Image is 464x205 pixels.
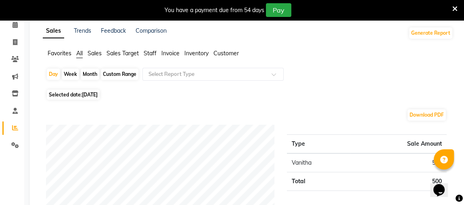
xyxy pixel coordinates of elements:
[136,27,167,34] a: Comparison
[213,50,239,57] span: Customer
[47,69,60,80] div: Day
[351,135,447,154] th: Sale Amount
[408,109,446,121] button: Download PDF
[165,6,264,15] div: You have a payment due from 54 days
[184,50,209,57] span: Inventory
[287,135,351,154] th: Type
[101,69,138,80] div: Custom Range
[351,153,447,172] td: 500
[287,153,351,172] td: Vanitha
[43,24,64,38] a: Sales
[144,50,157,57] span: Staff
[409,27,452,39] button: Generate Report
[430,173,456,197] iframe: chat widget
[62,69,79,80] div: Week
[351,172,447,191] td: 500
[74,27,91,34] a: Trends
[88,50,102,57] span: Sales
[82,92,98,98] span: [DATE]
[101,27,126,34] a: Feedback
[47,90,100,100] span: Selected date:
[287,172,351,191] td: Total
[107,50,139,57] span: Sales Target
[48,50,71,57] span: Favorites
[161,50,180,57] span: Invoice
[76,50,83,57] span: All
[266,3,291,17] button: Pay
[81,69,99,80] div: Month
